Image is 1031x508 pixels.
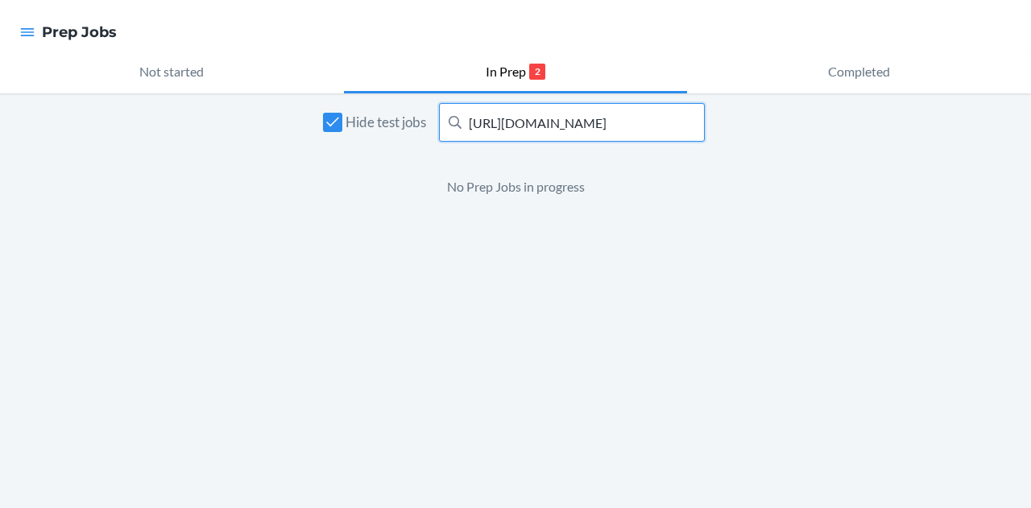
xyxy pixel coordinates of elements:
[139,62,204,81] p: Not started
[323,113,342,132] input: Hide test jobs
[529,64,545,80] p: 2
[828,62,890,81] p: Completed
[687,52,1031,93] button: Completed
[486,62,526,81] p: In Prep
[326,177,705,196] p: No Prep Jobs in progress
[346,112,426,133] span: Hide test jobs
[344,52,688,93] button: In Prep2
[439,103,705,142] input: Search Prep Jobs
[42,22,117,43] h4: Prep Jobs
